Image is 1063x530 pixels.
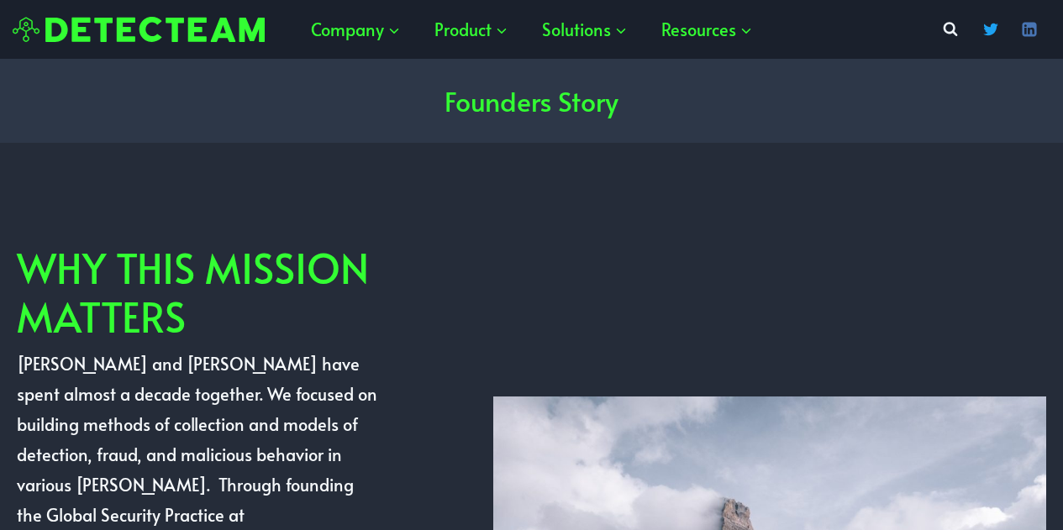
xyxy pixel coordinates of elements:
h1: Founders Story [445,81,618,121]
button: View Search Form [935,14,966,45]
img: Detecteam [13,17,265,43]
span: Solutions [542,14,628,45]
span: Company [311,14,401,45]
a: Company [294,4,418,55]
a: Product [418,4,525,55]
nav: Primary [294,4,770,55]
a: Linkedin [1013,13,1046,46]
h2: Why This mission matters [17,244,382,340]
span: Product [434,14,508,45]
a: Twitter [974,13,1008,46]
span: Resources [661,14,753,45]
a: Solutions [525,4,645,55]
a: Resources [645,4,770,55]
